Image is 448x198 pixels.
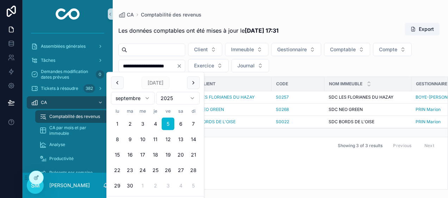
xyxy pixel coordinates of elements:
th: mercredi [136,107,149,115]
a: PRIN Marion [416,107,441,112]
a: Présents par semaine [35,166,108,179]
a: CA par mois et par immeuble [35,124,108,137]
button: jeudi 25 septembre 2025 [149,164,162,177]
span: Présents par semaine [49,170,93,176]
th: lundi [111,107,124,115]
span: Tickets à résoudre [41,86,78,91]
a: Analyse [35,138,108,151]
div: 0 [96,70,104,79]
span: Analyse [49,142,65,147]
button: vendredi 19 septembre 2025 [162,148,174,161]
button: Clear [176,63,185,69]
span: CA par mois et par immeuble [49,125,101,136]
button: mercredi 17 septembre 2025 [136,148,149,161]
th: samedi [174,107,187,115]
button: Select Button [271,43,321,56]
button: dimanche 7 septembre 2025 [187,118,200,130]
button: samedi 4 octobre 2025 [174,179,187,192]
span: Gestionnaire [416,81,447,87]
span: SDC LES FLORIANES DU HAZAY [329,94,393,100]
button: mardi 30 septembre 2025 [124,179,136,192]
button: lundi 8 septembre 2025 [111,133,124,146]
span: Tâches [41,58,55,63]
span: Assemblées générales [41,44,86,49]
a: Comptabilité des revenus [35,110,108,123]
button: jeudi 11 septembre 2025 [149,133,162,146]
button: lundi 15 septembre 2025 [111,148,124,161]
button: vendredi 26 septembre 2025 [162,164,174,177]
span: Code [276,81,288,87]
button: jeudi 18 septembre 2025 [149,148,162,161]
span: SDC NEO GREEN [329,107,363,112]
button: jeudi 2 octobre 2025 [149,179,162,192]
button: samedi 13 septembre 2025 [174,133,187,146]
a: S0257 [276,94,289,100]
span: Compte [379,46,397,53]
span: Comptable [330,46,356,53]
button: Select Button [188,43,222,56]
button: Select Button [231,59,269,72]
button: Select Button [188,59,229,72]
a: CA [27,96,108,109]
span: Client [200,81,216,87]
button: jeudi 4 septembre 2025 [149,118,162,130]
button: Export [405,23,440,35]
a: Tâches [27,54,108,67]
span: CA [127,11,134,18]
button: Today, vendredi 5 septembre 2025, selected [162,118,174,130]
span: Immeuble [231,46,254,53]
span: Client [194,46,208,53]
span: Showing 3 of 3 results [338,143,382,148]
button: mercredi 1 octobre 2025 [136,179,149,192]
span: Demandes modification dates prévues [41,69,93,80]
div: scrollable content [23,28,113,173]
a: Tickets à résoudre382 [27,82,108,95]
th: jeudi [149,107,162,115]
button: vendredi 12 septembre 2025 [162,133,174,146]
button: vendredi 3 octobre 2025 [162,179,174,192]
span: Exercice [194,62,214,69]
span: SDC BORDS DE L'OISE [329,119,374,125]
a: Comptabilité des revenus [141,11,201,18]
button: mardi 23 septembre 2025 [124,164,136,177]
span: CA [41,100,47,105]
a: BORDS DE L'OISE [200,119,236,125]
a: S0022 [276,119,289,125]
a: Assemblées générales [27,40,108,53]
a: Productivité [35,152,108,165]
button: dimanche 21 septembre 2025 [187,148,200,161]
a: Demandes modification dates prévues0 [27,68,108,81]
a: LES FLORIANES DU HAZAY [200,94,255,100]
span: Gestionnaire [277,46,307,53]
button: samedi 6 septembre 2025 [174,118,187,130]
div: 382 [83,84,95,93]
span: SM [31,181,40,190]
button: mercredi 24 septembre 2025 [136,164,149,177]
a: CA [118,11,134,18]
button: mardi 9 septembre 2025 [124,133,136,146]
img: App logo [56,8,80,20]
button: dimanche 28 septembre 2025 [187,164,200,177]
button: Select Button [324,43,370,56]
th: dimanche [187,107,200,115]
button: mardi 2 septembre 2025 [124,118,136,130]
button: Select Button [225,43,268,56]
p: [PERSON_NAME] [49,182,90,189]
button: samedi 20 septembre 2025 [174,148,187,161]
span: Journal [237,62,255,69]
span: Nom immeuble [329,81,362,87]
span: NEO GREEN [200,107,224,112]
table: septembre 2025 [111,107,200,192]
button: samedi 27 septembre 2025 [174,164,187,177]
th: mardi [124,107,136,115]
button: dimanche 14 septembre 2025 [187,133,200,146]
span: Les données comptables ont été mises à jour le [118,26,279,35]
button: lundi 29 septembre 2025 [111,179,124,192]
button: mercredi 3 septembre 2025 [136,118,149,130]
button: Select Button [373,43,412,56]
